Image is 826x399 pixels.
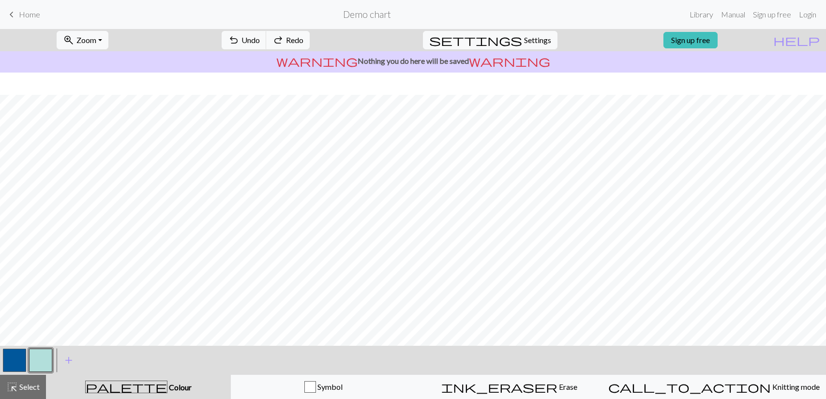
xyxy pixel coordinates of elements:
[76,35,96,44] span: Zoom
[167,383,192,392] span: Colour
[46,375,231,399] button: Colour
[602,375,826,399] button: Knitting mode
[429,34,522,46] i: Settings
[717,5,749,24] a: Manual
[286,35,303,44] span: Redo
[343,9,391,20] h2: Demo chart
[18,382,40,391] span: Select
[749,5,795,24] a: Sign up free
[276,54,358,68] span: warning
[469,54,550,68] span: warning
[86,380,167,394] span: palette
[429,33,522,47] span: settings
[272,33,284,47] span: redo
[423,31,557,49] button: SettingsSettings
[441,380,557,394] span: ink_eraser
[316,382,343,391] span: Symbol
[231,375,417,399] button: Symbol
[228,33,240,47] span: undo
[795,5,820,24] a: Login
[416,375,602,399] button: Erase
[63,354,75,367] span: add
[57,31,108,49] button: Zoom
[6,6,40,23] a: Home
[6,8,17,21] span: keyboard_arrow_left
[266,31,310,49] button: Redo
[771,382,820,391] span: Knitting mode
[608,380,771,394] span: call_to_action
[19,10,40,19] span: Home
[4,55,822,67] p: Nothing you do here will be saved
[6,380,18,394] span: highlight_alt
[773,33,820,47] span: help
[557,382,577,391] span: Erase
[686,5,717,24] a: Library
[663,32,718,48] a: Sign up free
[524,34,551,46] span: Settings
[222,31,267,49] button: Undo
[63,33,75,47] span: zoom_in
[241,35,260,44] span: Undo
